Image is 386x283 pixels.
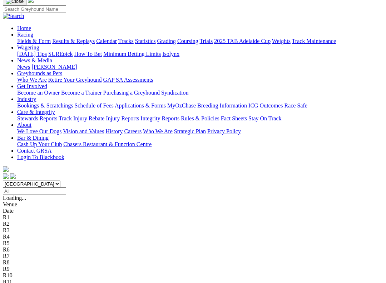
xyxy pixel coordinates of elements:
[17,141,62,147] a: Cash Up Your Club
[3,234,383,240] div: R4
[17,44,39,51] a: Wagering
[115,102,166,109] a: Applications & Forms
[17,115,57,121] a: Stewards Reports
[17,122,31,128] a: About
[143,128,173,134] a: Who We Are
[17,148,51,154] a: Contact GRSA
[17,135,49,141] a: Bar & Dining
[17,90,383,96] div: Get Involved
[17,109,55,115] a: Care & Integrity
[207,128,241,134] a: Privacy Policy
[17,83,47,89] a: Get Involved
[17,77,383,83] div: Greyhounds as Pets
[10,173,16,179] img: twitter.svg
[3,13,24,19] img: Search
[3,166,9,172] img: logo-grsa-white.png
[3,221,383,227] div: R2
[74,102,113,109] a: Schedule of Fees
[284,102,307,109] a: Race Safe
[17,102,383,109] div: Industry
[3,259,383,266] div: R8
[17,90,60,96] a: Become an Owner
[17,51,383,57] div: Wagering
[214,38,271,44] a: 2025 TAB Adelaide Cup
[221,115,247,121] a: Fact Sheets
[17,115,383,122] div: Care & Integrity
[61,90,102,96] a: Become a Trainer
[17,32,33,38] a: Racing
[17,96,36,102] a: Industry
[17,38,383,44] div: Racing
[3,253,383,259] div: R7
[177,38,198,44] a: Coursing
[103,90,160,96] a: Purchasing a Greyhound
[3,201,383,208] div: Venue
[63,128,104,134] a: Vision and Values
[118,38,134,44] a: Tracks
[48,77,102,83] a: Retire Your Greyhound
[157,38,176,44] a: Grading
[17,154,64,160] a: Login To Blackbook
[17,141,383,148] div: Bar & Dining
[161,90,188,96] a: Syndication
[48,51,73,57] a: SUREpick
[3,173,9,179] img: facebook.svg
[17,57,52,63] a: News & Media
[17,25,31,31] a: Home
[17,128,61,134] a: We Love Our Dogs
[181,115,219,121] a: Rules & Policies
[292,38,336,44] a: Track Maintenance
[63,141,152,147] a: Chasers Restaurant & Function Centre
[124,128,142,134] a: Careers
[3,5,66,13] input: Search
[105,128,123,134] a: History
[3,227,383,234] div: R3
[17,51,47,57] a: [DATE] Tips
[17,64,383,70] div: News & Media
[106,115,139,121] a: Injury Reports
[135,38,156,44] a: Statistics
[140,115,179,121] a: Integrity Reports
[3,208,383,214] div: Date
[59,115,104,121] a: Track Injury Rebate
[162,51,179,57] a: Isolynx
[17,70,62,76] a: Greyhounds as Pets
[17,64,30,70] a: News
[3,272,383,279] div: R10
[3,214,383,221] div: R1
[3,195,26,201] span: Loading...
[248,115,281,121] a: Stay On Track
[17,77,47,83] a: Who We Are
[74,51,102,57] a: How To Bet
[197,102,247,109] a: Breeding Information
[3,187,66,195] input: Select date
[272,38,291,44] a: Weights
[167,102,196,109] a: MyOzChase
[248,102,283,109] a: ICG Outcomes
[52,38,95,44] a: Results & Replays
[3,266,383,272] div: R9
[174,128,206,134] a: Strategic Plan
[103,51,161,57] a: Minimum Betting Limits
[103,77,153,83] a: GAP SA Assessments
[3,240,383,246] div: R5
[17,38,51,44] a: Fields & Form
[31,64,77,70] a: [PERSON_NAME]
[17,102,73,109] a: Bookings & Scratchings
[199,38,213,44] a: Trials
[96,38,117,44] a: Calendar
[17,128,383,135] div: About
[3,246,383,253] div: R6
